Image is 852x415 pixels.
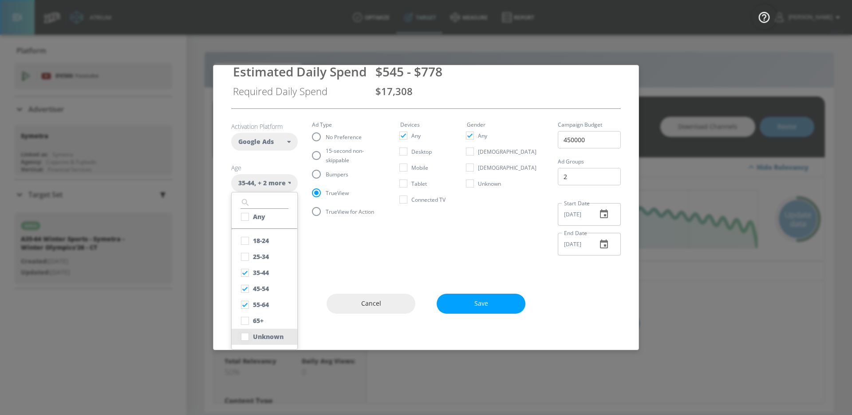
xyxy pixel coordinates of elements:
[478,163,536,172] span: [DEMOGRAPHIC_DATA]
[467,122,485,128] legend: Gender
[326,207,374,216] span: TrueView for Action
[231,164,298,172] h6: Age
[253,268,269,277] div: 35-44
[411,131,421,140] span: Any
[231,133,298,151] div: Google Ads
[253,284,269,293] div: 45-54
[375,84,619,98] div: $17,308
[558,122,621,128] label: Campaign Budget
[752,4,777,29] button: Open Resource Center
[238,179,254,188] span: 35-44
[312,122,332,128] legend: Ad Type
[375,63,442,80] span: $545 - $778
[232,209,297,225] button: Any
[558,159,621,164] label: Ad Groups
[253,332,284,341] div: Unknown
[411,163,428,172] span: Mobile
[232,297,297,313] button: 55-64
[326,146,379,165] span: 15-second non-skippable
[231,174,298,192] div: 35-44, + 2 more
[478,131,487,140] span: Any
[238,137,274,146] span: Google Ads
[233,84,367,98] div: Required Daily Spend
[232,233,297,249] button: 18-24
[411,179,427,188] span: Tablet
[253,236,269,245] div: 18-24
[344,298,398,309] span: Cancel
[411,195,446,204] span: Connected TV
[326,188,349,198] span: TrueView
[326,170,348,179] span: Bumpers
[253,212,265,221] div: Any
[437,294,525,314] button: Save
[326,132,362,142] span: No Preference
[253,316,264,325] div: 65+
[232,249,297,265] button: 25-34
[411,147,432,156] span: Desktop
[253,300,269,309] div: 55-64
[232,329,297,345] button: Unknown
[254,179,286,188] span: , + 2 more
[232,313,297,329] button: 65+
[232,281,297,297] button: 45-54
[232,265,297,281] button: 35-44
[233,63,367,80] div: Estimated Daily Spend
[231,122,298,131] h6: Activation Platform
[478,147,536,156] span: [DEMOGRAPHIC_DATA]
[327,294,415,314] button: Cancel
[253,252,269,261] div: 25-34
[478,179,501,188] span: Unknown
[454,298,508,309] span: Save
[400,122,420,128] legend: Devices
